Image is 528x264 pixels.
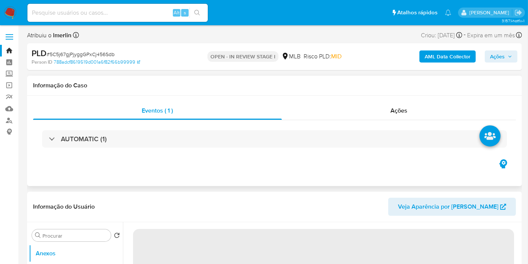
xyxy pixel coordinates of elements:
button: Anexos [29,244,123,262]
div: AUTOMATIC (1) [42,130,507,148]
b: AML Data Collector [425,50,471,63]
span: Atribuiu o [27,31,71,40]
span: s [184,9,186,16]
button: Veja Aparência por [PERSON_NAME] [388,198,516,216]
a: Sair [514,9,522,17]
b: PLD [32,47,47,59]
span: Ações [490,50,505,63]
h3: AUTOMATIC (1) [61,135,107,143]
button: Procurar [35,232,41,238]
p: leticia.merlin@mercadolivre.com [469,9,512,16]
button: Retornar ao pedido padrão [114,232,120,241]
span: Eventos ( 1 ) [142,106,173,115]
a: 788adcf8619519d001a6f82f66b99999 [54,59,140,66]
span: Atalhos rápidos [397,9,437,17]
div: MLB [281,52,301,61]
h1: Informação do Usuário [33,203,95,211]
input: Procurar [42,232,108,239]
p: OPEN - IN REVIEW STAGE I [207,51,278,62]
a: Notificações [445,9,451,16]
span: MID [331,52,342,61]
span: Risco PLD: [304,52,342,61]
button: Ações [485,50,517,63]
button: AML Data Collector [419,50,476,63]
button: search-icon [189,8,205,18]
span: Alt [174,9,180,16]
span: Ações [390,106,407,115]
span: - [464,30,466,40]
b: lmerlin [51,31,71,40]
div: Criou: [DATE] [421,30,462,40]
span: # 5C5j67gjPjyggGPxCj456Sdb [47,50,115,58]
b: Person ID [32,59,52,66]
h1: Informação do Caso [33,82,516,89]
span: Veja Aparência por [PERSON_NAME] [398,198,498,216]
span: Expira em um mês [467,31,515,40]
input: Pesquise usuários ou casos... [27,8,208,18]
